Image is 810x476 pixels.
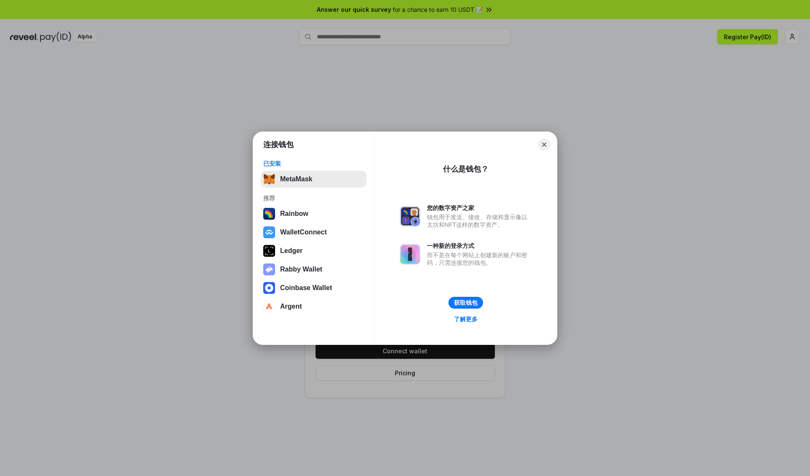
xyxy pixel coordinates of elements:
[400,244,420,264] img: svg+xml,%3Csvg%20xmlns%3D%22http%3A%2F%2Fwww.w3.org%2F2000%2Fsvg%22%20fill%3D%22none%22%20viewBox...
[261,280,367,296] button: Coinbase Wallet
[280,266,322,273] div: Rabby Wallet
[263,208,275,220] img: svg+xml,%3Csvg%20width%3D%22120%22%20height%3D%22120%22%20viewBox%3D%220%200%20120%20120%22%20fil...
[261,205,367,222] button: Rainbow
[261,224,367,241] button: WalletConnect
[443,164,489,174] div: 什么是钱包？
[427,242,532,250] div: 一种新的登录方式
[263,160,364,167] div: 已安装
[454,299,478,307] div: 获取钱包
[427,213,532,229] div: 钱包用于发送、接收、存储和显示像以太坊和NFT这样的数字资产。
[261,298,367,315] button: Argent
[263,264,275,275] img: svg+xml,%3Csvg%20xmlns%3D%22http%3A%2F%2Fwww.w3.org%2F2000%2Fsvg%22%20fill%3D%22none%22%20viewBox...
[280,303,302,310] div: Argent
[538,139,550,151] button: Close
[263,301,275,312] img: svg+xml,%3Csvg%20width%3D%2228%22%20height%3D%2228%22%20viewBox%3D%220%200%2028%2028%22%20fill%3D...
[454,315,478,323] div: 了解更多
[261,261,367,278] button: Rabby Wallet
[280,229,327,236] div: WalletConnect
[263,140,294,150] h1: 连接钱包
[448,297,483,309] button: 获取钱包
[261,171,367,188] button: MetaMask
[263,245,275,257] img: svg+xml,%3Csvg%20xmlns%3D%22http%3A%2F%2Fwww.w3.org%2F2000%2Fsvg%22%20width%3D%2228%22%20height%3...
[263,194,364,202] div: 推荐
[280,175,312,183] div: MetaMask
[263,282,275,294] img: svg+xml,%3Csvg%20width%3D%2228%22%20height%3D%2228%22%20viewBox%3D%220%200%2028%2028%22%20fill%3D...
[449,314,483,325] a: 了解更多
[427,251,532,266] div: 而不是在每个网站上创建新的账户和密码，只需连接您的钱包。
[263,226,275,238] img: svg+xml,%3Csvg%20width%3D%2228%22%20height%3D%2228%22%20viewBox%3D%220%200%2028%2028%22%20fill%3D...
[261,242,367,259] button: Ledger
[280,210,308,218] div: Rainbow
[400,206,420,226] img: svg+xml,%3Csvg%20xmlns%3D%22http%3A%2F%2Fwww.w3.org%2F2000%2Fsvg%22%20fill%3D%22none%22%20viewBox...
[263,173,275,185] img: svg+xml,%3Csvg%20fill%3D%22none%22%20height%3D%2233%22%20viewBox%3D%220%200%2035%2033%22%20width%...
[280,247,302,255] div: Ledger
[280,284,332,292] div: Coinbase Wallet
[427,204,532,212] div: 您的数字资产之家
